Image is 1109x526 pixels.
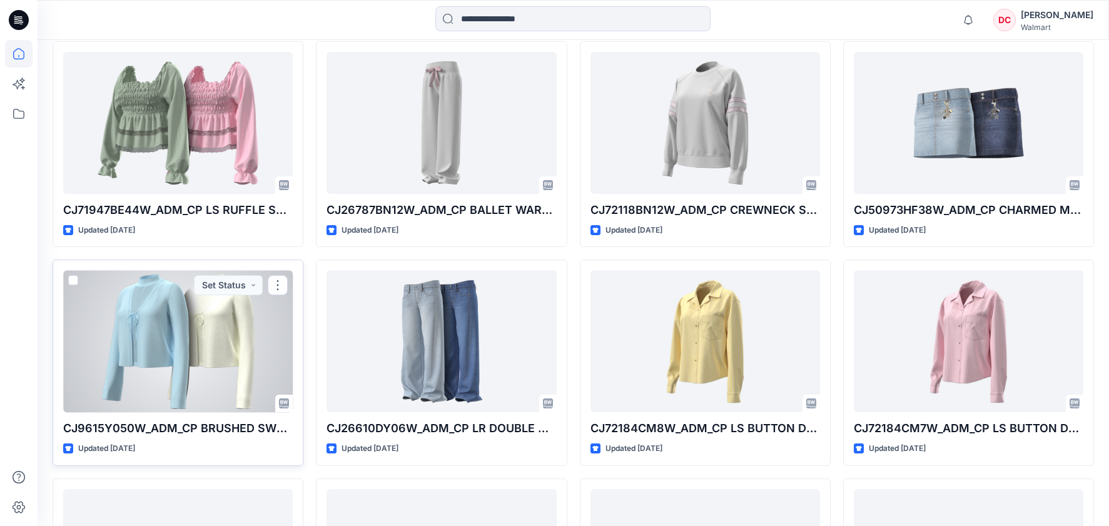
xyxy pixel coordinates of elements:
[605,442,662,455] p: Updated [DATE]
[327,52,556,194] a: CJ26787BN12W_ADM_CP BALLET WARM UP FLEECE WIDE LEG
[342,224,398,237] p: Updated [DATE]
[63,52,293,194] a: CJ71947BE44W_ADM_CP LS RUFFLE SMOCKED BLOUSE
[854,420,1083,437] p: CJ72184CM7W_ADM_CP LS BUTTON DOWN
[993,9,1016,31] div: DC
[854,201,1083,219] p: CJ50973HF38W_ADM_CP CHARMED MINI SKIRT
[854,52,1083,194] a: CJ50973HF38W_ADM_CP CHARMED MINI SKIRT
[63,420,293,437] p: CJ9615Y050W_ADM_CP BRUSHED SWEATER 2FER
[590,420,820,437] p: CJ72184CM8W_ADM_CP LS BUTTON DOWN
[63,270,293,412] a: CJ9615Y050W_ADM_CP BRUSHED SWEATER 2FER
[605,224,662,237] p: Updated [DATE]
[78,442,135,455] p: Updated [DATE]
[327,420,556,437] p: CJ26610DY06W_ADM_CP LR DOUBLE WB WIDE LEG
[869,442,926,455] p: Updated [DATE]
[327,201,556,219] p: CJ26787BN12W_ADM_CP BALLET WARM UP FLEECE WIDE LEG
[1021,8,1093,23] div: [PERSON_NAME]
[854,270,1083,412] a: CJ72184CM7W_ADM_CP LS BUTTON DOWN
[1021,23,1093,32] div: Walmart
[590,52,820,194] a: CJ72118BN12W_ADM_CP CREWNECK SWEATSHIRT
[78,224,135,237] p: Updated [DATE]
[342,442,398,455] p: Updated [DATE]
[590,201,820,219] p: CJ72118BN12W_ADM_CP CREWNECK SWEATSHIRT
[63,201,293,219] p: CJ71947BE44W_ADM_CP LS RUFFLE SMOCKED BLOUSE
[590,270,820,412] a: CJ72184CM8W_ADM_CP LS BUTTON DOWN
[327,270,556,412] a: CJ26610DY06W_ADM_CP LR DOUBLE WB WIDE LEG
[869,224,926,237] p: Updated [DATE]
